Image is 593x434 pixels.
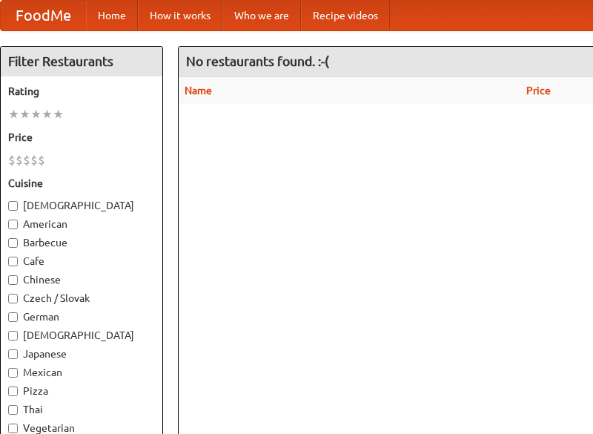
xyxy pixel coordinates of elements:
a: Price [526,85,551,96]
label: Cafe [8,254,155,269]
label: Chinese [8,272,155,287]
label: Czech / Slovak [8,291,155,306]
a: How it works [138,1,222,30]
label: [DEMOGRAPHIC_DATA] [8,328,155,343]
li: $ [23,152,30,168]
li: $ [16,152,23,168]
a: FoodMe [1,1,86,30]
input: German [8,312,18,322]
input: Mexican [8,368,18,378]
li: ★ [53,106,64,122]
input: Vegetarian [8,424,18,433]
label: Pizza [8,384,155,398]
input: Czech / Slovak [8,294,18,303]
li: $ [8,152,16,168]
h5: Cuisine [8,176,155,191]
a: Home [86,1,138,30]
li: $ [30,152,38,168]
ng-pluralize: No restaurants found. :-( [186,54,329,68]
li: $ [38,152,45,168]
a: Recipe videos [301,1,390,30]
li: ★ [19,106,30,122]
label: Thai [8,402,155,417]
label: German [8,309,155,324]
label: Mexican [8,365,155,380]
li: ★ [30,106,42,122]
input: American [8,220,18,229]
input: Chinese [8,275,18,285]
input: Cafe [8,257,18,266]
input: Barbecue [8,238,18,248]
input: [DEMOGRAPHIC_DATA] [8,331,18,341]
h5: Rating [8,84,155,99]
label: [DEMOGRAPHIC_DATA] [8,198,155,213]
label: American [8,217,155,231]
li: ★ [42,106,53,122]
li: ★ [8,106,19,122]
label: Barbecue [8,235,155,250]
input: Thai [8,405,18,415]
input: [DEMOGRAPHIC_DATA] [8,201,18,211]
h5: Price [8,130,155,145]
h4: Filter Restaurants [1,47,162,76]
input: Japanese [8,349,18,359]
label: Japanese [8,346,155,361]
input: Pizza [8,387,18,396]
a: Who we are [222,1,301,30]
a: Name [185,85,212,96]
